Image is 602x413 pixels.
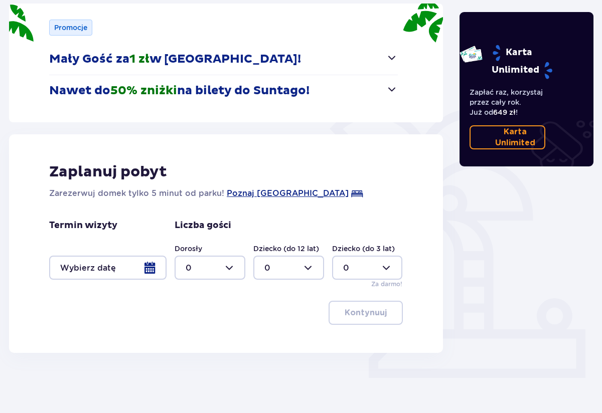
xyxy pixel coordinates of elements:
p: Zaplanuj pobyt [49,162,167,181]
p: Zarezerwuj domek tylko 5 minut od parku! [49,187,224,199]
button: Nawet do50% zniżkina bilety do Suntago! [49,75,398,106]
p: Termin wizyty [49,220,117,232]
button: Mały Gość za1 złw [GEOGRAPHIC_DATA]! [49,44,398,75]
a: Karta Unlimited [470,125,546,149]
p: Nawet do na bilety do Suntago! [49,83,310,98]
span: 50% zniżki [110,83,177,98]
label: Dziecko (do 12 lat) [253,244,319,254]
button: Kontynuuj [329,301,403,325]
p: Promocje [54,23,87,33]
span: 1 zł [129,52,149,67]
label: Dorosły [175,244,202,254]
label: Dziecko (do 3 lat) [332,244,395,254]
p: Kontynuuj [345,307,387,318]
p: Karta Unlimited [486,126,546,148]
p: Za darmo! [371,280,402,289]
p: Liczba gości [175,220,231,232]
a: Poznaj [GEOGRAPHIC_DATA] [227,187,349,199]
p: Mały Gość za w [GEOGRAPHIC_DATA]! [49,52,301,67]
